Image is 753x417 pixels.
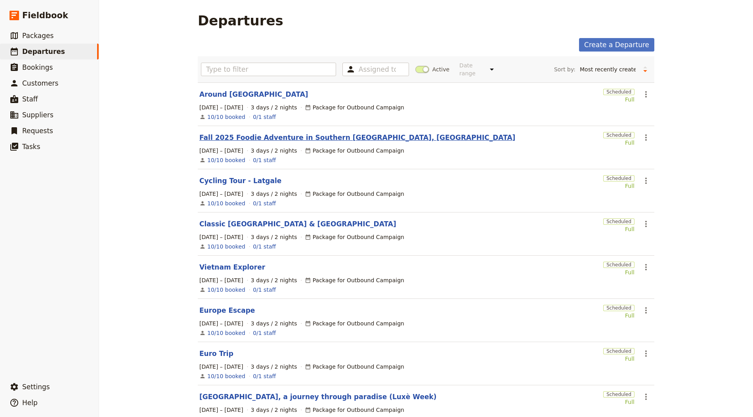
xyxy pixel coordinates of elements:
button: Actions [639,260,653,274]
button: Actions [639,88,653,101]
a: Vietnam Explorer [199,262,265,272]
span: [DATE] – [DATE] [199,319,243,327]
a: View the bookings for this departure [207,243,245,251]
h1: Departures [198,13,283,29]
span: [DATE] – [DATE] [199,233,243,241]
span: 3 days / 2 nights [251,103,297,111]
span: Tasks [22,143,40,151]
span: [DATE] – [DATE] [199,276,243,284]
div: Package for Outbound Campaign [305,190,404,198]
div: Full [603,225,635,233]
span: Staff [22,95,38,103]
span: Help [22,399,38,407]
span: 3 days / 2 nights [251,147,297,155]
span: Scheduled [603,305,635,311]
span: Scheduled [603,218,635,225]
span: Customers [22,79,58,87]
span: 3 days / 2 nights [251,233,297,241]
div: Package for Outbound Campaign [305,363,404,371]
span: 3 days / 2 nights [251,406,297,414]
a: Cycling Tour - Latgale [199,176,281,186]
div: Package for Outbound Campaign [305,233,404,241]
button: Actions [639,131,653,144]
div: Package for Outbound Campaign [305,319,404,327]
a: Europe Escape [199,306,255,315]
span: Scheduled [603,132,635,138]
span: Scheduled [603,348,635,354]
a: Euro Trip [199,349,233,358]
span: 3 days / 2 nights [251,319,297,327]
input: Assigned to [359,65,396,74]
a: View the bookings for this departure [207,199,245,207]
a: Fall 2025 Foodie Adventure in Southern [GEOGRAPHIC_DATA], [GEOGRAPHIC_DATA] [199,133,515,142]
button: Actions [639,304,653,317]
a: View the bookings for this departure [207,329,245,337]
button: Change sort direction [639,63,651,75]
span: Active [432,65,449,73]
a: Create a Departure [579,38,654,52]
div: Package for Outbound Campaign [305,147,404,155]
span: Scheduled [603,175,635,182]
a: 0/1 staff [253,372,276,380]
span: Sort by: [554,65,575,73]
span: 3 days / 2 nights [251,363,297,371]
span: Scheduled [603,89,635,95]
span: Requests [22,127,53,135]
a: Classic [GEOGRAPHIC_DATA] & [GEOGRAPHIC_DATA] [199,219,396,229]
a: 0/1 staff [253,199,276,207]
span: [DATE] – [DATE] [199,363,243,371]
span: [DATE] – [DATE] [199,406,243,414]
a: 0/1 staff [253,286,276,294]
div: Package for Outbound Campaign [305,103,404,111]
a: [GEOGRAPHIC_DATA], a journey through paradise (Luxè Week) [199,392,437,402]
span: [DATE] – [DATE] [199,190,243,198]
span: [DATE] – [DATE] [199,147,243,155]
span: 3 days / 2 nights [251,276,297,284]
a: View the bookings for this departure [207,156,245,164]
div: Full [603,355,635,363]
a: View the bookings for this departure [207,113,245,121]
span: Fieldbook [22,10,68,21]
span: Settings [22,383,50,391]
span: Scheduled [603,262,635,268]
span: Scheduled [603,391,635,398]
a: 0/1 staff [253,243,276,251]
a: 0/1 staff [253,329,276,337]
button: Actions [639,217,653,231]
button: Actions [639,174,653,187]
div: Full [603,139,635,147]
button: Actions [639,390,653,404]
button: Actions [639,347,653,360]
div: Full [603,96,635,103]
div: Full [603,398,635,406]
select: Sort by: [576,63,639,75]
span: Packages [22,32,54,40]
input: Type to filter [201,63,336,76]
a: View the bookings for this departure [207,286,245,294]
span: Departures [22,48,65,55]
a: 0/1 staff [253,156,276,164]
a: 0/1 staff [253,113,276,121]
span: [DATE] – [DATE] [199,103,243,111]
span: Suppliers [22,111,54,119]
a: View the bookings for this departure [207,372,245,380]
span: 3 days / 2 nights [251,190,297,198]
div: Package for Outbound Campaign [305,406,404,414]
div: Package for Outbound Campaign [305,276,404,284]
div: Full [603,182,635,190]
div: Full [603,312,635,319]
a: Around [GEOGRAPHIC_DATA] [199,90,308,99]
div: Full [603,268,635,276]
span: Bookings [22,63,53,71]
